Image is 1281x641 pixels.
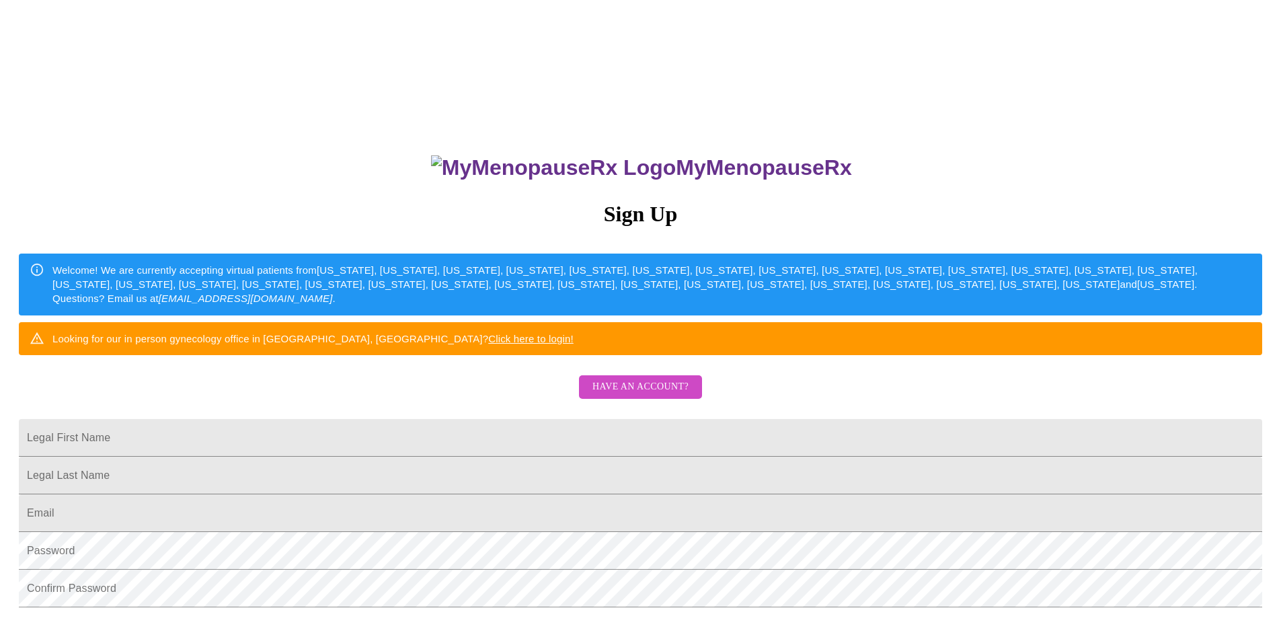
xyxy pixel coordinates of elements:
img: MyMenopauseRx Logo [431,155,676,180]
a: Have an account? [576,390,705,402]
h3: MyMenopauseRx [21,155,1263,180]
div: Looking for our in person gynecology office in [GEOGRAPHIC_DATA], [GEOGRAPHIC_DATA]? [52,326,574,351]
button: Have an account? [579,375,702,399]
span: Have an account? [592,379,689,395]
div: Welcome! We are currently accepting virtual patients from [US_STATE], [US_STATE], [US_STATE], [US... [52,258,1251,311]
em: [EMAIL_ADDRESS][DOMAIN_NAME] [159,293,333,304]
h3: Sign Up [19,202,1262,227]
a: Click here to login! [488,333,574,344]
